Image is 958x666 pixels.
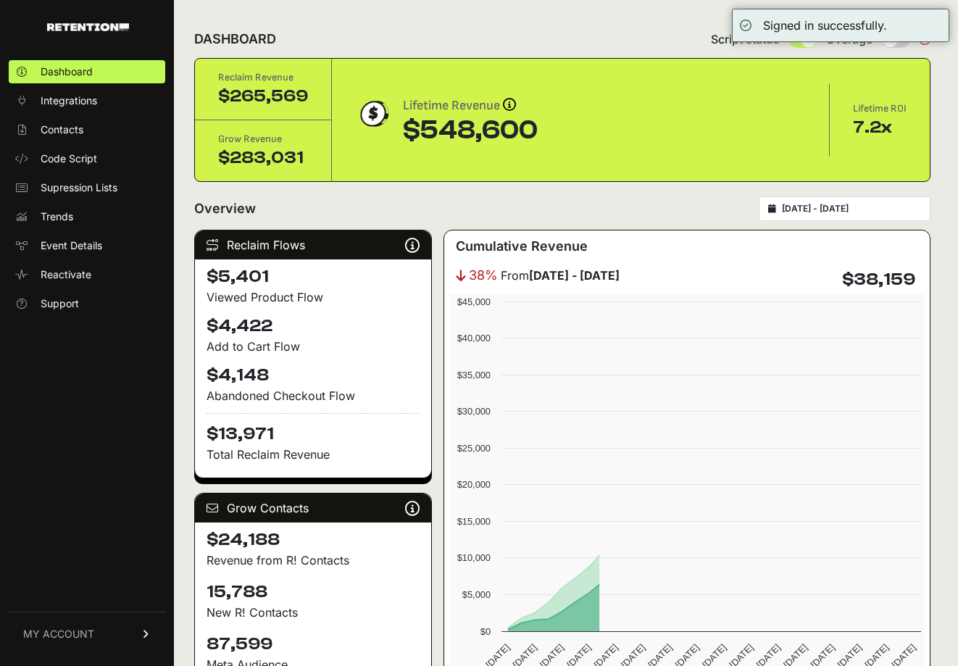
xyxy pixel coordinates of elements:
h4: $4,148 [207,364,420,387]
text: $25,000 [457,443,491,454]
span: Trends [41,209,73,224]
p: Revenue from R! Contacts [207,551,420,569]
div: $548,600 [403,116,538,145]
span: Dashboard [41,64,93,79]
span: Supression Lists [41,180,117,195]
span: Integrations [41,93,97,108]
h2: Overview [194,199,256,219]
a: Supression Lists [9,176,165,199]
h3: Cumulative Revenue [456,236,588,257]
strong: [DATE] - [DATE] [529,268,620,283]
text: $40,000 [457,333,491,344]
text: $20,000 [457,479,491,490]
span: Support [41,296,79,311]
h4: $4,422 [207,315,420,338]
a: Event Details [9,234,165,257]
div: $265,569 [218,85,308,108]
div: Add to Cart Flow [207,338,420,355]
div: Abandoned Checkout Flow [207,387,420,404]
h2: DASHBOARD [194,29,276,49]
div: Grow Contacts [195,494,431,523]
a: Support [9,292,165,315]
h4: $13,971 [207,413,420,446]
text: $5,000 [462,589,491,600]
a: Reactivate [9,263,165,286]
a: MY ACCOUNT [9,612,165,656]
span: Script status [711,30,780,48]
h4: 15,788 [207,580,420,604]
span: 38% [469,265,498,286]
span: MY ACCOUNT [23,627,94,641]
text: $30,000 [457,406,491,417]
div: Reclaim Flows [195,230,431,259]
h4: 87,599 [207,633,420,656]
text: $0 [480,626,491,637]
img: dollar-coin-05c43ed7efb7bc0c12610022525b4bbbb207c7efeef5aecc26f025e68dcafac9.png [355,96,391,132]
div: Lifetime ROI [853,101,907,116]
a: Trends [9,205,165,228]
div: Viewed Product Flow [207,288,420,306]
div: Signed in successfully. [763,17,887,34]
p: Total Reclaim Revenue [207,446,420,463]
h4: $24,188 [207,528,420,551]
p: New R! Contacts [207,604,420,621]
text: $10,000 [457,552,491,563]
text: $15,000 [457,516,491,527]
h4: $38,159 [842,268,915,291]
text: $35,000 [457,370,491,380]
div: Grow Revenue [218,132,308,146]
a: Integrations [9,89,165,112]
text: $45,000 [457,296,491,307]
span: Contacts [41,122,83,137]
div: Reclaim Revenue [218,70,308,85]
span: From [501,267,620,284]
a: Code Script [9,147,165,170]
div: $283,031 [218,146,308,170]
span: Event Details [41,238,102,253]
img: Retention.com [47,23,129,31]
span: Reactivate [41,267,91,282]
a: Dashboard [9,60,165,83]
a: Contacts [9,118,165,141]
div: Lifetime Revenue [403,96,538,116]
div: 7.2x [853,116,907,139]
span: Code Script [41,151,97,166]
h4: $5,401 [207,265,420,288]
